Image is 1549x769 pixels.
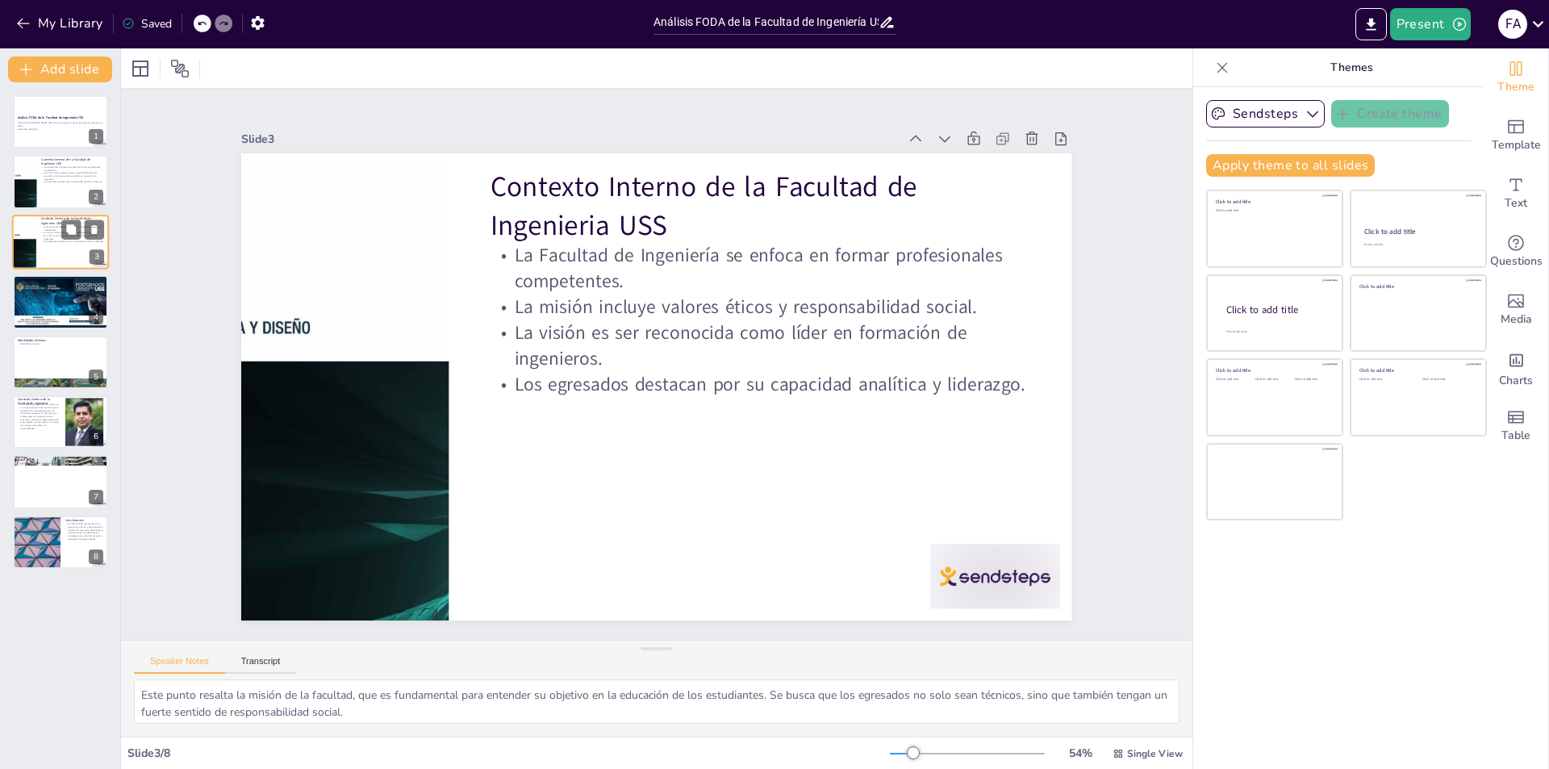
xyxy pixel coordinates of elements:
p: Themes [1235,48,1468,87]
p: La visión es ser reconocida como líder en formación de ingenieros. [41,174,103,180]
p: Fortalezas internas [18,282,103,286]
button: Export to PowerPoint [1355,8,1387,40]
button: Apply theme to all slides [1206,154,1375,177]
div: Click to add title [1359,367,1475,374]
div: Add text boxes [1484,165,1548,223]
div: 3 [90,249,104,264]
div: Click to add body [1226,330,1328,334]
p: La misión incluye valores éticos y responsabilidad social. [491,294,1030,320]
p: Contexto Externo de la facultad de ingenieria [18,397,61,406]
div: Saved [122,16,172,31]
button: Add slide [8,56,112,82]
p: El análisis FODA revela áreas clave para el crecimiento y desarrollo de la Facultad de Ingeniería... [65,522,103,540]
p: La Facultad de Ingeniería se enfoca en formar profesionales competentes. [491,242,1030,294]
span: Table [1501,427,1530,445]
p: La Facultad de Ingeniería se enfoca en formar profesionales competentes. [41,165,103,171]
p: Diapositiva de [PERSON_NAME], debe mostrar integrantes del grupo, docente, asignatura y fecha [18,122,103,127]
span: Position [170,59,190,78]
div: 5 [89,370,103,384]
p: Contexto Interno de la Facultad de Ingenieria USS [41,216,104,225]
button: Create theme [1331,100,1449,127]
div: Click to add text [1363,243,1471,247]
button: Speaker Notes [134,656,225,674]
div: 1 [89,129,103,144]
strong: Análisis FODA de la Facultad de Ingeniería USS [18,115,83,119]
p: La visión es ser reconocida como líder en formación de ingenieros. [41,234,104,240]
div: Click to add title [1359,282,1475,289]
div: Click to add title [1216,199,1331,205]
input: Insert title [653,10,879,34]
div: 54 % [1061,746,1100,761]
div: Click to add title [1364,227,1472,236]
p: La misión incluye valores éticos y responsabilidad social. [41,171,103,174]
div: Click to add text [1216,378,1252,382]
p: La Facultad de Ingeniería está inserta en un contexto donde Chile avanza hacia la digitalización,... [18,403,61,430]
div: 2 [89,190,103,204]
span: Charts [1499,372,1533,390]
p: Los egresados destacan por su capacidad analítica y liderazgo. [491,371,1030,397]
button: Sendsteps [1206,100,1325,127]
div: 2 [13,155,108,208]
div: f a [1498,10,1527,39]
div: 8 [13,516,108,569]
div: Click to add text [1422,378,1473,382]
div: Click to add text [1255,378,1292,382]
div: 3 [12,215,109,270]
div: Add images, graphics, shapes or video [1484,281,1548,339]
button: Delete Slide [85,219,104,239]
button: f a [1498,8,1527,40]
div: Click to add text [1359,378,1410,382]
div: Add ready made slides [1484,107,1548,165]
div: Click to add text [1216,209,1331,213]
p: Debilidades Internas [18,337,103,342]
p: Los egresados destacan por su capacidad analítica y liderazgo. [41,240,104,244]
p: Conclusiones [65,517,103,522]
p: Contexto Interno de la Facultad de Ingenieria USS [41,157,103,165]
div: Click to add text [1295,378,1331,382]
span: Single View [1127,747,1183,760]
button: Present [1390,8,1471,40]
div: 5 [13,336,108,389]
div: Layout [127,56,153,81]
button: Transcript [225,656,297,674]
button: Duplicate Slide [61,219,81,239]
p: Los egresados destacan por su capacidad analítica y liderazgo. [41,180,103,183]
span: Theme [1497,78,1534,96]
span: Media [1501,311,1532,328]
p: La Facultad de Ingeniería se enfoca en formar profesionales competentes. [41,225,104,231]
div: Change the overall theme [1484,48,1548,107]
textarea: Este punto resalta la misión de la facultad, que es fundamental para entender su objetivo en la e... [134,679,1179,724]
span: Template [1492,136,1541,154]
p: La visión es ser reconocida como líder en formación de ingenieros. [491,320,1030,371]
div: Click to add title [1216,367,1331,374]
div: 6 [89,429,103,444]
div: Click to add title [1226,303,1330,317]
button: My Library [12,10,110,36]
p: Debilidades internas [18,342,103,345]
div: Add a table [1484,397,1548,455]
div: 7 [13,455,108,508]
div: 4 [13,275,108,328]
div: Get real-time input from your audience [1484,223,1548,281]
span: Questions [1490,253,1543,270]
div: 7 [89,490,103,504]
div: 6 [13,395,108,449]
p: Añadir tabla con los 4 cuadrados del FODA [18,462,103,466]
p: La misión incluye valores éticos y responsabilidad social. [41,231,104,234]
p: Fortalezas internas [18,278,103,282]
div: Slide 3 / 8 [127,746,890,761]
div: 8 [89,550,103,564]
p: Tabla FODA [18,458,103,462]
div: 1 [13,95,108,148]
span: Text [1505,194,1527,212]
div: 4 [89,310,103,324]
p: Generated with [URL] [18,127,103,131]
div: Add charts and graphs [1484,339,1548,397]
div: Slide 3 [241,132,897,147]
p: Contexto Interno de la Facultad de Ingenieria USS [491,168,1030,245]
